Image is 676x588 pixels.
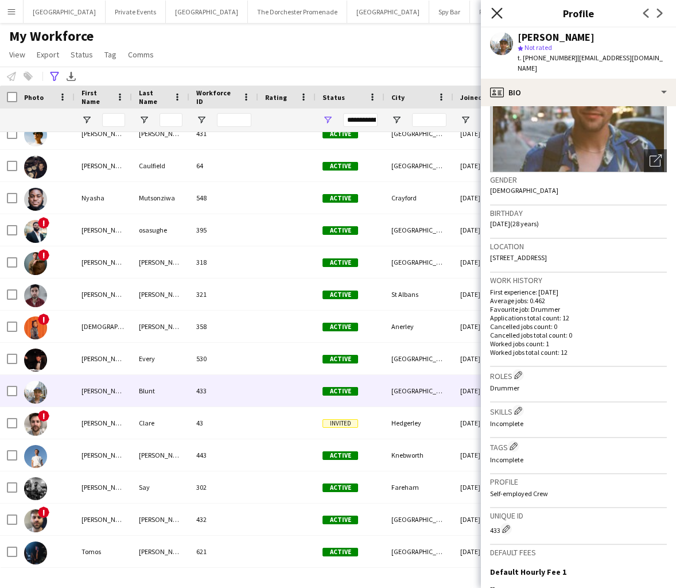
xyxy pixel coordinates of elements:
[24,188,47,211] img: Nyasha Mutsonziwa
[24,349,47,372] img: Sam Every
[490,419,667,428] p: Incomplete
[75,150,132,181] div: [PERSON_NAME]
[412,113,446,127] input: City Filter Input
[490,348,667,357] p: Worked jobs total count: 12
[323,115,333,125] button: Open Filter Menu
[104,49,116,60] span: Tag
[189,246,258,278] div: 318
[38,314,49,325] span: !
[453,439,522,471] div: [DATE]
[644,149,667,172] div: Open photos pop-in
[189,407,258,439] div: 43
[189,214,258,246] div: 395
[453,536,522,567] div: [DATE]
[323,483,358,492] span: Active
[75,407,132,439] div: [PERSON_NAME]
[24,445,47,468] img: Tom Mason
[490,208,667,218] h3: Birthday
[384,118,453,149] div: [GEOGRAPHIC_DATA]
[490,477,667,487] h3: Profile
[24,93,44,102] span: Photo
[189,182,258,214] div: 548
[24,413,47,436] img: Tom Clare
[490,253,547,262] span: [STREET_ADDRESS]
[518,32,595,42] div: [PERSON_NAME]
[384,407,453,439] div: Hedgerley
[9,28,94,45] span: My Workforce
[460,93,483,102] span: Joined
[384,150,453,181] div: [GEOGRAPHIC_DATA]
[323,387,358,396] span: Active
[453,150,522,181] div: [DATE]
[38,506,49,518] span: !
[453,311,522,342] div: [DATE]
[75,214,132,246] div: [PERSON_NAME]
[490,405,667,417] h3: Skills
[132,246,189,278] div: [PERSON_NAME]
[189,504,258,535] div: 432
[38,217,49,229] span: !
[384,439,453,471] div: Knebworth
[75,439,132,471] div: [PERSON_NAME]
[132,407,189,439] div: Clare
[75,375,132,407] div: [PERSON_NAME]
[490,384,519,392] span: Drummer
[518,53,577,62] span: t. [PHONE_NUMBER]
[323,355,358,363] span: Active
[323,291,358,299] span: Active
[132,182,189,214] div: Mutsonziwa
[453,375,522,407] div: [DATE]
[490,296,667,305] p: Average jobs: 0.462
[248,1,347,23] button: The Dorchester Promenade
[81,88,111,106] span: First Name
[75,278,132,310] div: [PERSON_NAME]
[490,275,667,285] h3: Work history
[139,88,169,106] span: Last Name
[384,278,453,310] div: St Albans
[323,323,358,331] span: Active
[75,311,132,342] div: [DEMOGRAPHIC_DATA]
[490,440,667,452] h3: Tags
[453,246,522,278] div: [DATE]
[24,252,47,275] img: Richard Nicholas
[490,567,566,577] h3: Default Hourly Fee 1
[196,115,207,125] button: Open Filter Menu
[323,162,358,171] span: Active
[429,1,470,23] button: Spy Bar
[64,69,78,83] app-action-btn: Export XLSX
[490,369,667,381] h3: Roles
[75,246,132,278] div: [PERSON_NAME]
[75,504,132,535] div: [PERSON_NAME]
[391,93,405,102] span: City
[196,88,238,106] span: Workforce ID
[481,79,676,106] div: Bio
[265,93,287,102] span: Rating
[81,115,92,125] button: Open Filter Menu
[323,258,358,267] span: Active
[139,115,149,125] button: Open Filter Menu
[189,471,258,503] div: 302
[490,175,667,185] h3: Gender
[71,49,93,60] span: Status
[347,1,429,23] button: [GEOGRAPHIC_DATA]
[132,214,189,246] div: osasughe
[384,375,453,407] div: [GEOGRAPHIC_DATA]
[24,509,47,532] img: Tom Williams
[132,471,189,503] div: Say
[132,278,189,310] div: [PERSON_NAME]
[189,278,258,310] div: 321
[490,489,667,498] p: Self-employed Crew
[24,316,47,339] img: Romarna Campbell
[323,419,358,428] span: Invited
[453,343,522,374] div: [DATE]
[453,182,522,214] div: [DATE]
[189,150,258,181] div: 64
[24,220,47,243] img: patrick osasughe
[217,113,251,127] input: Workforce ID Filter Input
[323,130,358,138] span: Active
[453,278,522,310] div: [DATE]
[32,47,64,62] a: Export
[470,1,553,23] button: Piano Tuner Schedule
[75,471,132,503] div: [PERSON_NAME]
[9,49,25,60] span: View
